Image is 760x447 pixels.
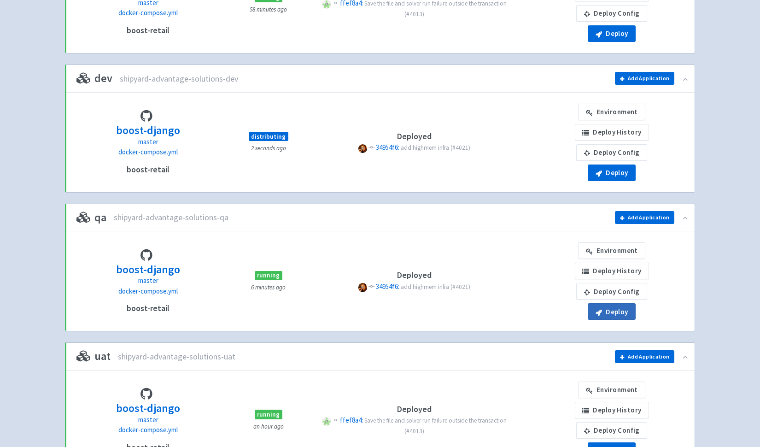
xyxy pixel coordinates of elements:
[376,143,399,152] span: 34954f6:
[401,144,470,152] span: add highmem infra (#4021)
[401,283,470,291] span: add highmem infra (#4021)
[116,123,180,147] a: boost-django master
[615,72,674,85] button: Add Application
[249,132,288,141] span: distributing
[376,282,401,291] a: 34954f6:
[578,382,645,398] a: Environment
[255,410,282,419] span: running
[340,416,364,424] a: ffef8a4:
[575,402,649,418] a: Deploy History
[575,124,649,141] a: Deploy History
[364,417,507,435] span: Save the file and solver run failure outside the transaction (#4013)
[118,352,235,362] span: shipyard-advantage-solutions-uat
[253,423,284,430] small: an hour ago
[317,132,512,141] h4: Deployed
[251,144,286,152] small: 2 seconds ago
[588,165,636,181] button: Deploy
[114,212,228,223] span: shipyard-advantage-solutions-qa
[255,271,282,280] span: running
[118,147,178,158] a: docker-compose.yml
[76,72,112,84] h3: dev
[588,303,636,320] button: Deploy
[376,282,399,291] span: 34954f6:
[575,263,649,279] a: Deploy History
[120,74,238,84] span: shipyard-advantage-solutions-dev
[116,124,180,136] h3: boost-django
[576,5,647,22] a: Deploy Config
[127,26,170,35] h4: boost-retail
[116,264,180,276] h3: boost-django
[576,422,647,439] a: Deploy Config
[127,304,170,313] h4: boost-retail
[76,350,111,362] h3: uat
[317,405,512,414] h4: Deployed
[116,415,180,425] p: master
[118,287,178,295] span: docker-compose.yml
[615,350,674,363] button: Add Application
[251,283,286,291] small: 6 minutes ago
[118,147,178,156] span: docker-compose.yml
[576,144,647,161] a: Deploy Config
[76,212,106,223] h3: qa
[578,242,645,259] a: Environment
[322,417,331,426] span: P
[358,144,367,153] span: P
[317,271,512,280] h4: Deployed
[376,143,401,152] a: 34954f6:
[116,276,180,286] p: master
[576,283,647,300] a: Deploy Config
[118,286,178,297] a: docker-compose.yml
[118,8,178,17] span: docker-compose.yml
[118,8,178,18] a: docker-compose.yml
[250,6,287,13] small: 58 minutes ago
[116,137,180,147] p: master
[578,104,645,120] a: Environment
[116,402,180,414] h3: boost-django
[588,25,636,42] button: Deploy
[358,283,367,292] span: P
[116,262,180,286] a: boost-django master
[116,400,180,425] a: boost-django master
[118,425,178,434] span: docker-compose.yml
[340,416,363,424] span: ffef8a4:
[118,425,178,435] a: docker-compose.yml
[127,165,170,174] h4: boost-retail
[615,211,674,224] button: Add Application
